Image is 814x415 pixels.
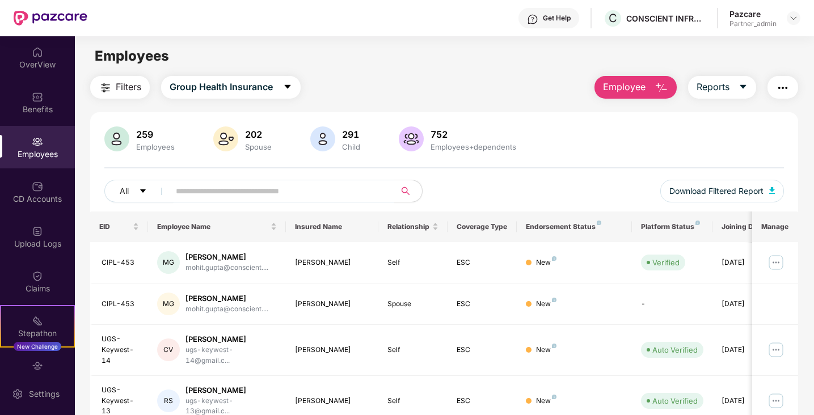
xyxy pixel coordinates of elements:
th: Insured Name [286,211,378,242]
div: New [536,299,556,310]
img: svg+xml;base64,PHN2ZyBpZD0iQ2xhaW0iIHhtbG5zPSJodHRwOi8vd3d3LnczLm9yZy8yMDAwL3N2ZyIgd2lkdGg9IjIwIi... [32,270,43,282]
div: [DATE] [722,345,773,355]
div: ugs-keywest-14@gmail.c... [185,345,277,366]
span: Employees [95,48,169,64]
div: [PERSON_NAME] [185,334,277,345]
div: Get Help [543,14,571,23]
img: svg+xml;base64,PHN2ZyB4bWxucz0iaHR0cDovL3d3dy53My5vcmcvMjAwMC9zdmciIHdpZHRoPSI4IiBoZWlnaHQ9IjgiIH... [552,395,556,399]
div: [PERSON_NAME] [295,396,369,406]
div: [PERSON_NAME] [185,293,268,304]
img: svg+xml;base64,PHN2ZyB4bWxucz0iaHR0cDovL3d3dy53My5vcmcvMjAwMC9zdmciIHdpZHRoPSIyMSIgaGVpZ2h0PSIyMC... [32,315,43,327]
div: ESC [457,257,508,268]
th: Coverage Type [448,211,517,242]
div: [PERSON_NAME] [295,299,369,310]
div: Stepathon [1,328,74,339]
img: manageButton [767,392,785,410]
div: New Challenge [14,342,61,351]
img: svg+xml;base64,PHN2ZyB4bWxucz0iaHR0cDovL3d3dy53My5vcmcvMjAwMC9zdmciIHdpZHRoPSI4IiBoZWlnaHQ9IjgiIH... [552,344,556,348]
img: svg+xml;base64,PHN2ZyB4bWxucz0iaHR0cDovL3d3dy53My5vcmcvMjAwMC9zdmciIHhtbG5zOnhsaW5rPSJodHRwOi8vd3... [310,126,335,151]
th: EID [90,211,148,242]
span: EID [99,222,130,231]
span: Relationship [387,222,430,231]
div: [PERSON_NAME] [295,257,369,268]
img: svg+xml;base64,PHN2ZyBpZD0iQ0RfQWNjb3VudHMiIGRhdGEtbmFtZT0iQ0QgQWNjb3VudHMiIHhtbG5zPSJodHRwOi8vd3... [32,181,43,192]
div: [PERSON_NAME] [295,345,369,355]
span: Employee Name [157,222,269,231]
button: Filters [90,76,150,99]
span: caret-down [139,187,147,196]
img: svg+xml;base64,PHN2ZyBpZD0iRW5kb3JzZW1lbnRzIiB4bWxucz0iaHR0cDovL3d3dy53My5vcmcvMjAwMC9zdmciIHdpZH... [32,360,43,371]
div: Self [387,396,438,406]
img: svg+xml;base64,PHN2ZyB4bWxucz0iaHR0cDovL3d3dy53My5vcmcvMjAwMC9zdmciIHdpZHRoPSIyNCIgaGVpZ2h0PSIyNC... [776,81,790,95]
img: svg+xml;base64,PHN2ZyBpZD0iVXBsb2FkX0xvZ3MiIGRhdGEtbmFtZT0iVXBsb2FkIExvZ3MiIHhtbG5zPSJodHRwOi8vd3... [32,226,43,237]
div: CONSCIENT INFRASTRUCTURE PVT LTD [626,13,706,24]
span: C [609,11,617,25]
img: svg+xml;base64,PHN2ZyB4bWxucz0iaHR0cDovL3d3dy53My5vcmcvMjAwMC9zdmciIHdpZHRoPSI4IiBoZWlnaHQ9IjgiIH... [552,298,556,302]
button: Group Health Insurancecaret-down [161,76,301,99]
img: svg+xml;base64,PHN2ZyB4bWxucz0iaHR0cDovL3d3dy53My5vcmcvMjAwMC9zdmciIHhtbG5zOnhsaW5rPSJodHRwOi8vd3... [769,187,775,194]
img: svg+xml;base64,PHN2ZyBpZD0iRHJvcGRvd24tMzJ4MzIiIHhtbG5zPSJodHRwOi8vd3d3LnczLm9yZy8yMDAwL3N2ZyIgd2... [789,14,798,23]
img: svg+xml;base64,PHN2ZyBpZD0iU2V0dGluZy0yMHgyMCIgeG1sbnM9Imh0dHA6Ly93d3cudzMub3JnLzIwMDAvc3ZnIiB3aW... [12,388,23,400]
td: - [632,283,712,325]
div: MG [157,293,180,315]
div: Self [387,345,438,355]
div: Settings [26,388,63,400]
img: svg+xml;base64,PHN2ZyB4bWxucz0iaHR0cDovL3d3dy53My5vcmcvMjAwMC9zdmciIHhtbG5zOnhsaW5rPSJodHRwOi8vd3... [213,126,238,151]
span: caret-down [739,82,748,92]
span: search [394,187,416,196]
img: svg+xml;base64,PHN2ZyBpZD0iRW1wbG95ZWVzIiB4bWxucz0iaHR0cDovL3d3dy53My5vcmcvMjAwMC9zdmciIHdpZHRoPS... [32,136,43,147]
div: [DATE] [722,299,773,310]
div: Platform Status [641,222,703,231]
div: Spouse [387,299,438,310]
img: manageButton [767,253,785,272]
div: ESC [457,299,508,310]
div: New [536,396,556,406]
div: mohit.gupta@conscient.... [185,262,268,273]
span: All [120,185,129,197]
div: CV [157,338,180,361]
img: New Pazcare Logo [14,11,87,26]
div: Employees [134,142,177,151]
button: search [394,180,423,202]
div: Partner_admin [729,19,777,28]
div: Verified [652,257,680,268]
th: Employee Name [148,211,286,242]
span: Download Filtered Report [669,185,764,197]
span: Reports [697,80,729,94]
button: Download Filtered Report [660,180,784,202]
div: Auto Verified [652,344,698,355]
div: [PERSON_NAME] [185,385,277,396]
div: [DATE] [722,257,773,268]
div: [PERSON_NAME] [185,252,268,262]
button: Reportscaret-down [688,76,756,99]
div: CIPL-453 [102,257,139,268]
div: Pazcare [729,9,777,19]
div: 291 [340,129,362,140]
div: ESC [457,345,508,355]
img: svg+xml;base64,PHN2ZyB4bWxucz0iaHR0cDovL3d3dy53My5vcmcvMjAwMC9zdmciIHhtbG5zOnhsaW5rPSJodHRwOi8vd3... [655,81,668,95]
div: Auto Verified [652,395,698,406]
div: New [536,345,556,355]
button: Allcaret-down [104,180,174,202]
img: svg+xml;base64,PHN2ZyBpZD0iSG9tZSIgeG1sbnM9Imh0dHA6Ly93d3cudzMub3JnLzIwMDAvc3ZnIiB3aWR0aD0iMjAiIG... [32,46,43,58]
div: mohit.gupta@conscient.... [185,304,268,315]
img: svg+xml;base64,PHN2ZyB4bWxucz0iaHR0cDovL3d3dy53My5vcmcvMjAwMC9zdmciIHdpZHRoPSI4IiBoZWlnaHQ9IjgiIH... [695,221,700,225]
span: Employee [603,80,646,94]
div: Endorsement Status [526,222,623,231]
img: manageButton [767,341,785,359]
div: 202 [243,129,274,140]
div: Spouse [243,142,274,151]
img: svg+xml;base64,PHN2ZyB4bWxucz0iaHR0cDovL3d3dy53My5vcmcvMjAwMC9zdmciIHhtbG5zOnhsaW5rPSJodHRwOi8vd3... [104,126,129,151]
div: 752 [428,129,518,140]
div: RS [157,389,180,412]
img: svg+xml;base64,PHN2ZyBpZD0iSGVscC0zMngzMiIgeG1sbnM9Imh0dHA6Ly93d3cudzMub3JnLzIwMDAvc3ZnIiB3aWR0aD... [527,14,538,25]
img: svg+xml;base64,PHN2ZyB4bWxucz0iaHR0cDovL3d3dy53My5vcmcvMjAwMC9zdmciIHdpZHRoPSI4IiBoZWlnaHQ9IjgiIH... [597,221,601,225]
div: Child [340,142,362,151]
div: Employees+dependents [428,142,518,151]
span: caret-down [283,82,292,92]
div: CIPL-453 [102,299,139,310]
span: Group Health Insurance [170,80,273,94]
th: Manage [752,211,798,242]
div: UGS-Keywest-14 [102,334,139,366]
div: Self [387,257,438,268]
